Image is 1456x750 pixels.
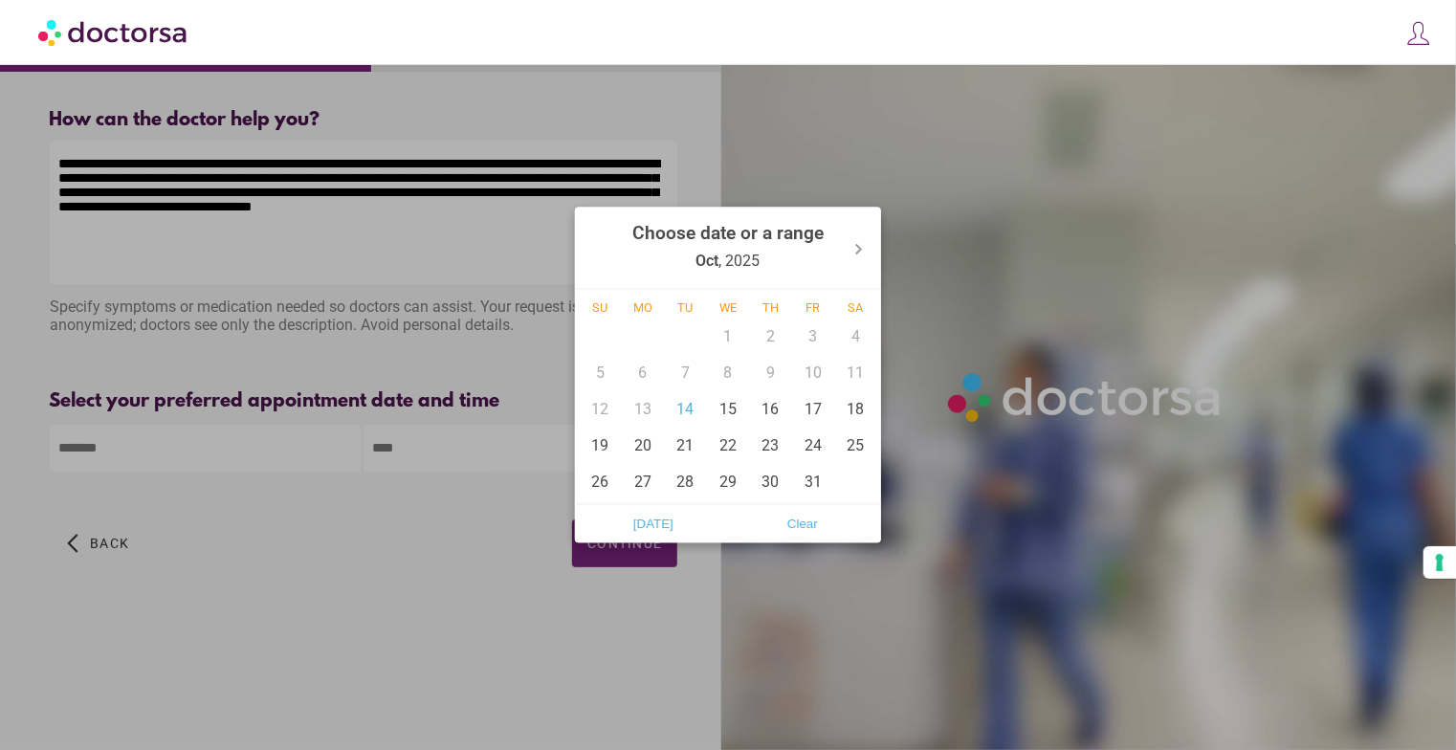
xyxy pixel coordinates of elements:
div: 9 [749,355,792,391]
div: 14 [664,391,707,428]
div: Th [749,301,792,316]
div: , 2025 [632,211,824,285]
div: 4 [834,319,877,355]
div: 29 [707,464,750,500]
div: 25 [834,428,877,464]
div: 31 [792,464,835,500]
div: Su [579,301,622,316]
div: 20 [622,428,665,464]
button: Clear [728,509,877,540]
span: [DATE] [585,510,722,539]
span: Clear [734,510,871,539]
div: 30 [749,464,792,500]
button: [DATE] [579,509,728,540]
div: 22 [707,428,750,464]
img: Doctorsa.com [38,11,189,54]
div: Mo [622,301,665,316]
div: Sa [834,301,877,316]
div: 5 [579,355,622,391]
button: Your consent preferences for tracking technologies [1423,546,1456,579]
strong: Oct [696,253,719,271]
div: Tu [664,301,707,316]
strong: Choose date or a range [632,223,824,245]
div: 7 [664,355,707,391]
div: 2 [749,319,792,355]
div: 1 [707,319,750,355]
div: 17 [792,391,835,428]
div: 21 [664,428,707,464]
div: 24 [792,428,835,464]
div: 3 [792,319,835,355]
div: 10 [792,355,835,391]
div: 19 [579,428,622,464]
div: Fr [792,301,835,316]
div: 26 [579,464,622,500]
div: 6 [622,355,665,391]
div: We [707,301,750,316]
div: 11 [834,355,877,391]
div: 27 [622,464,665,500]
img: icons8-customer-100.png [1405,20,1432,47]
div: 12 [579,391,622,428]
div: 8 [707,355,750,391]
div: 23 [749,428,792,464]
div: 13 [622,391,665,428]
div: 15 [707,391,750,428]
div: 28 [664,464,707,500]
div: 18 [834,391,877,428]
div: 16 [749,391,792,428]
